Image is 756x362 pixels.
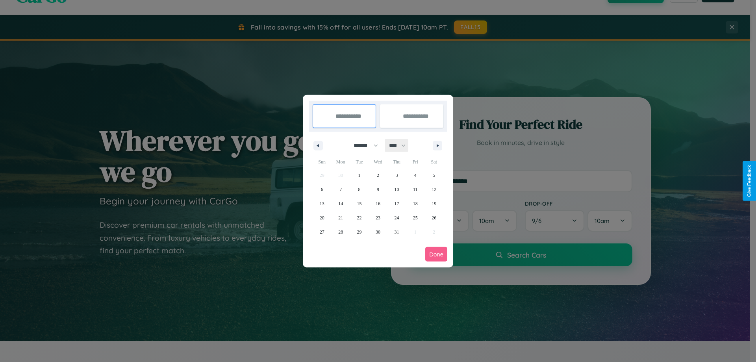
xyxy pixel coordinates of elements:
button: 15 [350,197,369,211]
span: 2 [377,168,379,182]
button: 8 [350,182,369,197]
button: 1 [350,168,369,182]
span: 22 [357,211,362,225]
button: 19 [425,197,443,211]
span: 27 [320,225,324,239]
span: 3 [395,168,398,182]
span: 9 [377,182,379,197]
button: 22 [350,211,369,225]
span: 6 [321,182,323,197]
span: Tue [350,156,369,168]
button: 25 [406,211,424,225]
span: 19 [432,197,436,211]
button: 18 [406,197,424,211]
button: 5 [425,168,443,182]
button: 13 [313,197,331,211]
span: 26 [432,211,436,225]
span: 17 [394,197,399,211]
span: 30 [376,225,380,239]
button: 4 [406,168,424,182]
button: 17 [387,197,406,211]
span: 20 [320,211,324,225]
button: 20 [313,211,331,225]
button: 7 [331,182,350,197]
span: 1 [358,168,361,182]
span: 28 [338,225,343,239]
span: 11 [413,182,418,197]
button: 12 [425,182,443,197]
span: 18 [413,197,418,211]
span: 5 [433,168,435,182]
span: 10 [394,182,399,197]
button: 30 [369,225,387,239]
button: 6 [313,182,331,197]
span: Fri [406,156,424,168]
button: 9 [369,182,387,197]
button: 21 [331,211,350,225]
button: 11 [406,182,424,197]
span: 23 [376,211,380,225]
button: 16 [369,197,387,211]
button: 2 [369,168,387,182]
span: 8 [358,182,361,197]
span: 12 [432,182,436,197]
button: 23 [369,211,387,225]
span: Sun [313,156,331,168]
span: 14 [338,197,343,211]
span: 25 [413,211,418,225]
span: Sat [425,156,443,168]
span: 31 [394,225,399,239]
button: Done [425,247,447,262]
span: Mon [331,156,350,168]
button: 27 [313,225,331,239]
button: 26 [425,211,443,225]
span: Thu [387,156,406,168]
span: 7 [339,182,342,197]
span: 21 [338,211,343,225]
button: 31 [387,225,406,239]
span: 13 [320,197,324,211]
div: Give Feedback [747,165,752,197]
button: 29 [350,225,369,239]
span: 4 [414,168,417,182]
span: 24 [394,211,399,225]
span: Wed [369,156,387,168]
span: 29 [357,225,362,239]
span: 16 [376,197,380,211]
button: 24 [387,211,406,225]
button: 10 [387,182,406,197]
button: 14 [331,197,350,211]
button: 28 [331,225,350,239]
span: 15 [357,197,362,211]
button: 3 [387,168,406,182]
